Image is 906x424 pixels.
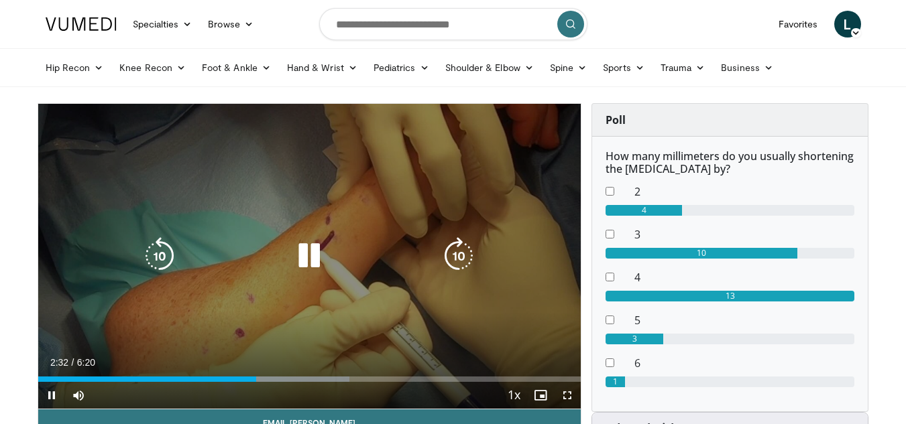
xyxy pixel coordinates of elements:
button: Mute [65,382,92,409]
div: 13 [606,291,854,301]
span: / [72,357,74,368]
h6: How many millimeters do you usually shortening the [MEDICAL_DATA] by? [606,150,854,175]
a: Business [713,54,781,81]
div: 3 [606,334,663,344]
button: Pause [38,382,65,409]
dd: 5 [624,312,864,328]
div: 1 [606,376,625,387]
a: Knee Recon [111,54,194,81]
a: Shoulder & Elbow [437,54,542,81]
a: L [834,11,861,38]
a: Hand & Wrist [279,54,365,81]
img: VuMedi Logo [46,17,117,31]
a: Foot & Ankle [194,54,279,81]
a: Browse [200,11,262,38]
button: Playback Rate [500,382,527,409]
dd: 3 [624,226,864,242]
div: Progress Bar [38,376,581,382]
a: Sports [595,54,653,81]
dd: 4 [624,269,864,285]
video-js: Video Player [38,104,581,409]
dd: 6 [624,355,864,371]
a: Trauma [653,54,714,81]
input: Search topics, interventions [319,8,587,40]
span: 2:32 [50,357,68,368]
a: Specialties [125,11,201,38]
div: 10 [606,248,797,259]
span: 6:20 [77,357,95,368]
a: Spine [542,54,595,81]
div: 4 [606,205,682,216]
button: Fullscreen [554,382,581,409]
a: Favorites [771,11,826,38]
strong: Poll [606,113,626,127]
a: Hip Recon [38,54,112,81]
button: Enable picture-in-picture mode [527,382,554,409]
dd: 2 [624,184,864,200]
a: Pediatrics [365,54,437,81]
